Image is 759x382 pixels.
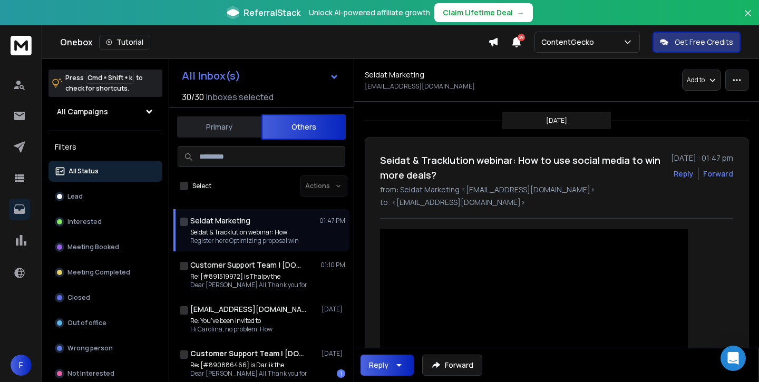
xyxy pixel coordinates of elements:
[190,216,250,226] h1: Seidat Marketing
[190,237,299,245] p: Register here Optimizing proposal win
[361,355,414,376] button: Reply
[192,182,211,190] label: Select
[60,35,488,50] div: Onebox
[11,355,32,376] button: F
[365,82,475,91] p: [EMAIL_ADDRESS][DOMAIN_NAME]
[190,304,306,315] h1: [EMAIL_ADDRESS][DOMAIN_NAME]
[190,369,307,378] p: Dear [PERSON_NAME] All,Thank you for
[67,319,106,327] p: Out of office
[48,262,162,283] button: Meeting Completed
[337,369,345,378] div: 1
[173,65,347,86] button: All Inbox(s)
[687,76,705,84] p: Add to
[322,305,345,314] p: [DATE]
[99,35,150,50] button: Tutorial
[67,293,90,302] p: Closed
[261,114,346,140] button: Others
[369,360,388,370] div: Reply
[67,192,83,201] p: Lead
[541,37,598,47] p: ContentGecko
[518,34,525,41] span: 29
[422,355,482,376] button: Forward
[546,116,567,125] p: [DATE]
[380,184,733,195] p: from: Seidat Marketing <[EMAIL_ADDRESS][DOMAIN_NAME]>
[48,287,162,308] button: Closed
[48,101,162,122] button: All Campaigns
[190,281,307,289] p: Dear [PERSON_NAME] All,Thank you for
[190,272,307,281] p: Re: [#891519972] is Thalpy the
[322,349,345,358] p: [DATE]
[434,3,533,22] button: Claim Lifetime Deal→
[190,317,273,325] p: Re: You've been invited to
[190,260,306,270] h1: Customer Support Team | [DOMAIN_NAME]
[48,312,162,334] button: Out of office
[190,325,273,334] p: Hi Carolina, no problem. How
[182,71,240,81] h1: All Inbox(s)
[65,73,143,94] p: Press to check for shortcuts.
[48,338,162,359] button: Wrong person
[67,218,102,226] p: Interested
[741,6,755,32] button: Close banner
[674,169,694,179] button: Reply
[48,161,162,182] button: All Status
[48,140,162,154] h3: Filters
[67,369,114,378] p: Not Interested
[190,361,307,369] p: Re: [#890886466] is Darlik the
[319,217,345,225] p: 01:47 PM
[190,348,306,359] h1: Customer Support Team | [DOMAIN_NAME]
[653,32,741,53] button: Get Free Credits
[48,186,162,207] button: Lead
[380,153,665,182] h1: Seidat & Tracklution webinar: How to use social media to win more deals?
[380,197,733,208] p: to: <[EMAIL_ADDRESS][DOMAIN_NAME]>
[721,346,746,371] div: Open Intercom Messenger
[703,169,733,179] div: Forward
[675,37,733,47] p: Get Free Credits
[671,153,733,163] p: [DATE] : 01:47 pm
[309,7,430,18] p: Unlock AI-powered affiliate growth
[177,115,261,139] button: Primary
[190,228,299,237] p: Seidat & Tracklution webinar: How
[86,72,134,84] span: Cmd + Shift + k
[57,106,108,117] h1: All Campaigns
[320,261,345,269] p: 01:10 PM
[244,6,300,19] span: ReferralStack
[67,243,119,251] p: Meeting Booked
[365,70,424,80] h1: Seidat Marketing
[67,268,130,277] p: Meeting Completed
[182,91,204,103] span: 30 / 30
[206,91,274,103] h3: Inboxes selected
[48,211,162,232] button: Interested
[67,344,113,352] p: Wrong person
[517,7,524,18] span: →
[69,167,99,175] p: All Status
[48,237,162,258] button: Meeting Booked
